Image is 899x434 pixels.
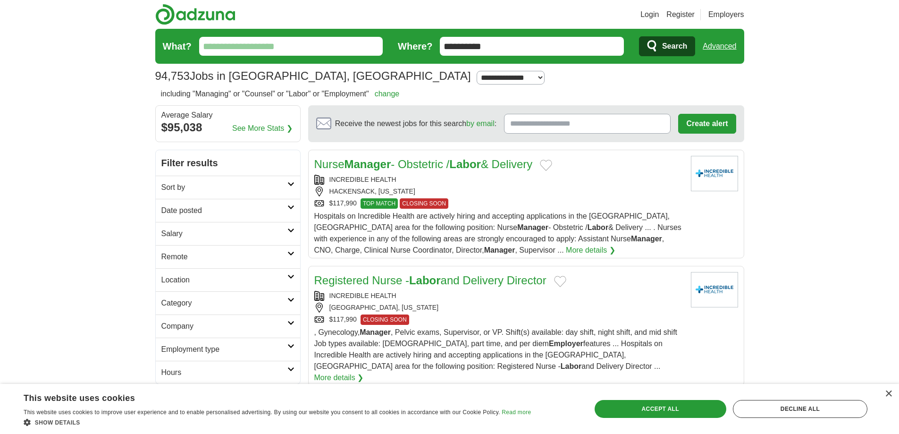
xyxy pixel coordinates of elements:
[156,199,300,222] a: Date posted
[517,223,548,231] strong: Manager
[155,4,235,25] img: Adzuna logo
[666,9,695,20] a: Register
[360,328,391,336] strong: Manager
[156,150,300,176] h2: Filter results
[24,409,500,416] span: This website uses cookies to improve user experience and to enable personalised advertising. By u...
[161,274,287,286] h2: Location
[449,158,481,170] strong: Labor
[156,222,300,245] a: Salary
[691,156,738,191] img: Company logo
[566,245,615,256] a: More details ❯
[314,303,683,313] div: [GEOGRAPHIC_DATA], [US_STATE]
[314,175,683,185] div: INCREDIBLE HEALTH
[161,119,294,136] div: $95,038
[502,409,531,416] a: Read more, opens a new window
[400,198,448,209] span: CLOSING SOON
[156,361,300,384] a: Hours
[161,251,287,263] h2: Remote
[161,298,287,309] h2: Category
[314,198,683,209] div: $117,990
[640,9,659,20] a: Login
[161,321,287,332] h2: Company
[314,187,683,196] div: HACKENSACK, [US_STATE]
[540,160,552,171] button: Add to favorite jobs
[678,114,736,134] button: Create alert
[662,37,687,56] span: Search
[314,212,681,254] span: Hospitals on Incredible Health are actively hiring and accepting applications in the [GEOGRAPHIC_...
[314,328,678,370] span: , Gynecology, , Pelvic exams, Supervisor, or VP. Shift(s) available: day shift, night shift, and ...
[161,344,287,355] h2: Employment type
[703,37,736,56] a: Advanced
[161,111,294,119] div: Average Salary
[156,268,300,291] a: Location
[639,36,695,56] button: Search
[155,69,471,82] h1: Jobs in [GEOGRAPHIC_DATA], [GEOGRAPHIC_DATA]
[588,223,608,231] strong: Labor
[156,315,300,338] a: Company
[156,338,300,361] a: Employment type
[161,205,287,216] h2: Date posted
[554,276,566,287] button: Add to favorite jobs
[595,400,726,418] div: Accept all
[161,88,400,100] h2: including "Managing" or "Counsel" or "Labor" or "Employment"
[631,235,662,243] strong: Manager
[484,246,515,254] strong: Manager
[344,158,391,170] strong: Manager
[232,123,293,134] a: See More Stats ❯
[335,118,496,129] span: Receive the newest jobs for this search :
[161,228,287,239] h2: Salary
[885,391,892,398] div: Close
[161,367,287,378] h2: Hours
[314,372,364,383] a: More details ❯
[156,245,300,268] a: Remote
[161,182,287,193] h2: Sort by
[35,419,80,426] span: Show details
[549,340,583,348] strong: Employer
[24,390,507,404] div: This website uses cookies
[314,274,546,287] a: Registered Nurse -Laborand Delivery Director
[163,39,192,53] label: What?
[361,315,409,325] span: CLOSING SOON
[155,68,190,85] span: 94,753
[409,274,441,287] strong: Labor
[398,39,432,53] label: Where?
[156,291,300,315] a: Category
[561,362,581,370] strong: Labor
[156,176,300,199] a: Sort by
[24,417,531,427] div: Show details
[361,198,398,209] span: TOP MATCH
[466,119,495,128] a: by email
[314,291,683,301] div: INCREDIBLE HEALTH
[708,9,744,20] a: Employers
[375,90,400,98] a: change
[691,272,738,307] img: Company logo
[314,158,533,170] a: NurseManager- Obstetric /Labor& Delivery
[733,400,867,418] div: Decline all
[314,315,683,325] div: $117,990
